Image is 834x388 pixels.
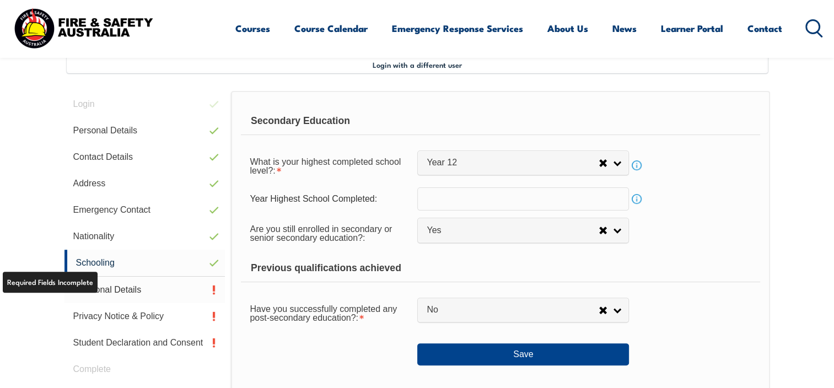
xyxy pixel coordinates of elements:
span: No [427,304,599,316]
a: Info [629,191,644,207]
a: Address [64,170,225,197]
span: Yes [427,225,599,236]
span: Have you successfully completed any post-secondary education?: [250,304,397,322]
a: Privacy Notice & Policy [64,303,225,330]
div: What is your highest completed school level? is required. [241,150,417,181]
div: Have you successfully completed any post-secondary education? is required. [241,297,417,328]
a: Emergency Response Services [392,14,523,43]
span: Login with a different user [373,60,462,69]
a: Contact [747,14,782,43]
span: Are you still enrolled in secondary or senior secondary education?: [250,224,392,242]
a: Contact Details [64,144,225,170]
span: What is your highest completed school level?: [250,157,401,175]
a: Nationality [64,223,225,250]
div: Secondary Education [241,107,760,135]
a: Courses [235,14,270,43]
a: Personal Details [64,117,225,144]
a: Info [629,158,644,173]
button: Save [417,343,629,365]
a: About Us [547,14,588,43]
a: Course Calendar [294,14,368,43]
div: Year Highest School Completed: [241,188,417,209]
div: Previous qualifications achieved [241,255,760,282]
a: Learner Portal [661,14,723,43]
a: Additional Details [64,277,225,303]
a: Emergency Contact [64,197,225,223]
a: News [612,14,637,43]
a: Schooling [64,250,225,277]
span: Year 12 [427,157,599,169]
a: Student Declaration and Consent [64,330,225,356]
input: YYYY [417,187,629,211]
